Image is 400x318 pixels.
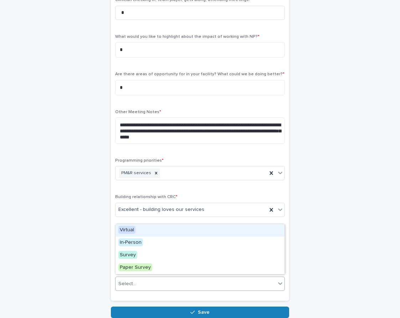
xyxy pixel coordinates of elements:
div: Virtual [116,224,284,237]
span: Virtual [118,226,135,234]
div: In-Person [116,237,284,249]
span: Save [198,310,210,315]
span: Paper Survey [118,263,152,271]
div: PM&R services [119,168,152,178]
span: In-Person [118,238,143,246]
span: Excellent - building loves our services [118,206,204,213]
div: Survey [116,249,284,262]
div: Paper Survey [116,262,284,274]
span: Other Meeting Notes [115,110,161,114]
span: Programming priorities [115,158,164,163]
span: Survey [118,251,137,259]
button: Save [111,307,289,318]
span: Building relationship with CRC [115,195,178,199]
div: Select... [118,280,136,288]
span: Are there areas of opportunity for in your facility? What could we be doing better? [115,72,284,76]
span: What would you like to highlight about the impact of working with NP? [115,35,260,39]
